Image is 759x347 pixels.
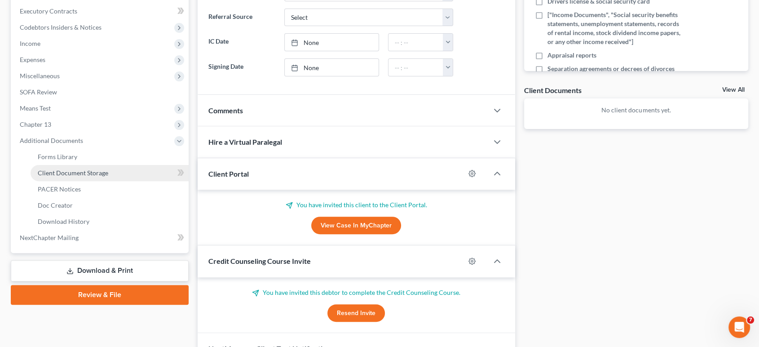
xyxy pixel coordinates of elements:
[31,149,189,165] a: Forms Library
[20,72,60,80] span: Miscellaneous
[388,59,443,76] input: -- : --
[38,218,89,225] span: Download History
[285,34,379,51] a: None
[38,201,73,209] span: Doc Creator
[204,58,280,76] label: Signing Date
[547,51,596,60] span: Appraisal reports
[208,288,504,297] p: You have invited this debtor to complete the Credit Counseling Course.
[204,33,280,51] label: IC Date
[547,10,685,46] span: ["Income Documents", "Social security benefits statements, unemployment statements, records of re...
[11,285,189,305] a: Review & File
[208,200,504,209] p: You have invited this client to the Client Portal.
[208,257,311,265] span: Credit Counseling Course Invite
[204,9,280,27] label: Referral Source
[31,214,189,230] a: Download History
[524,85,582,95] div: Client Documents
[31,165,189,181] a: Client Document Storage
[20,120,51,128] span: Chapter 13
[311,217,401,235] a: View Case in MyChapter
[388,34,443,51] input: -- : --
[20,7,77,15] span: Executory Contracts
[728,316,750,338] iframe: Intercom live chat
[20,88,57,96] span: SOFA Review
[327,304,385,322] button: Resend Invite
[208,169,249,178] span: Client Portal
[547,64,675,73] span: Separation agreements or decrees of divorces
[38,153,77,160] span: Forms Library
[722,87,745,93] a: View All
[31,197,189,214] a: Doc Creator
[20,234,79,241] span: NextChapter Mailing
[11,260,189,281] a: Download & Print
[20,23,101,31] span: Codebtors Insiders & Notices
[285,59,379,76] a: None
[208,138,282,146] span: Hire a Virtual Paralegal
[531,106,741,115] p: No client documents yet.
[13,230,189,246] a: NextChapter Mailing
[747,316,754,324] span: 7
[20,104,51,112] span: Means Test
[20,56,45,63] span: Expenses
[20,137,83,144] span: Additional Documents
[13,84,189,100] a: SOFA Review
[208,106,243,115] span: Comments
[13,3,189,19] a: Executory Contracts
[20,40,40,47] span: Income
[38,169,108,177] span: Client Document Storage
[31,181,189,197] a: PACER Notices
[38,185,81,193] span: PACER Notices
